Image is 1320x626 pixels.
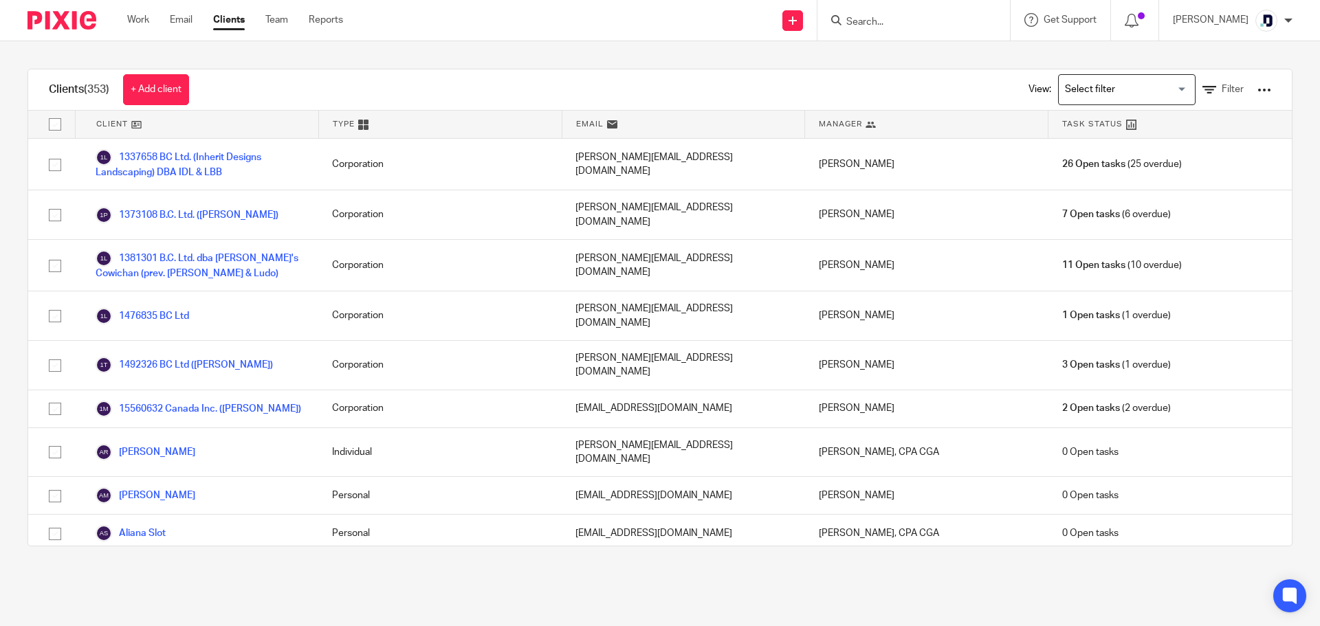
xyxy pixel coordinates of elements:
[96,207,112,223] img: svg%3E
[562,477,805,514] div: [EMAIL_ADDRESS][DOMAIN_NAME]
[1062,358,1171,372] span: (1 overdue)
[309,13,343,27] a: Reports
[1044,15,1097,25] span: Get Support
[805,139,1048,190] div: [PERSON_NAME]
[84,84,109,95] span: (353)
[96,118,128,130] span: Client
[562,139,805,190] div: [PERSON_NAME][EMAIL_ADDRESS][DOMAIN_NAME]
[1062,208,1120,221] span: 7 Open tasks
[562,390,805,427] div: [EMAIL_ADDRESS][DOMAIN_NAME]
[318,428,562,477] div: Individual
[42,111,68,137] input: Select all
[96,149,112,166] img: svg%3E
[96,207,278,223] a: 1373108 B.C. Ltd. ([PERSON_NAME])
[96,487,195,504] a: [PERSON_NAME]
[1062,526,1119,540] span: 0 Open tasks
[96,525,166,541] a: Aliana Slot
[1062,401,1120,415] span: 2 Open tasks
[265,13,288,27] a: Team
[333,118,355,130] span: Type
[562,341,805,390] div: [PERSON_NAME][EMAIL_ADDRESS][DOMAIN_NAME]
[96,487,112,504] img: svg%3E
[1062,258,1125,272] span: 11 Open tasks
[1062,445,1119,459] span: 0 Open tasks
[1058,74,1196,105] div: Search for option
[1062,489,1119,502] span: 0 Open tasks
[805,291,1048,340] div: [PERSON_NAME]
[318,341,562,390] div: Corporation
[1062,157,1125,171] span: 26 Open tasks
[318,390,562,427] div: Corporation
[318,477,562,514] div: Personal
[96,308,112,324] img: svg%3E
[1173,13,1248,27] p: [PERSON_NAME]
[562,240,805,291] div: [PERSON_NAME][EMAIL_ADDRESS][DOMAIN_NAME]
[1062,358,1120,372] span: 3 Open tasks
[123,74,189,105] a: + Add client
[1062,118,1123,130] span: Task Status
[1062,309,1171,322] span: (1 overdue)
[1062,258,1182,272] span: (10 overdue)
[1062,157,1182,171] span: (25 overdue)
[318,291,562,340] div: Corporation
[96,444,195,460] a: [PERSON_NAME]
[1062,401,1171,415] span: (2 overdue)
[96,401,301,417] a: 15560632 Canada Inc. ([PERSON_NAME])
[1008,69,1271,110] div: View:
[845,16,969,29] input: Search
[805,190,1048,239] div: [PERSON_NAME]
[96,250,112,267] img: svg%3E
[805,390,1048,427] div: [PERSON_NAME]
[96,149,305,179] a: 1337658 BC Ltd. (Inherit Designs Landscaping) DBA IDL & LBB
[170,13,192,27] a: Email
[1222,85,1244,94] span: Filter
[1060,78,1187,102] input: Search for option
[96,525,112,541] img: svg%3E
[562,190,805,239] div: [PERSON_NAME][EMAIL_ADDRESS][DOMAIN_NAME]
[27,11,96,30] img: Pixie
[576,118,604,130] span: Email
[562,291,805,340] div: [PERSON_NAME][EMAIL_ADDRESS][DOMAIN_NAME]
[562,428,805,477] div: [PERSON_NAME][EMAIL_ADDRESS][DOMAIN_NAME]
[96,250,305,280] a: 1381301 B.C. Ltd. dba [PERSON_NAME]'s Cowichan (prev. [PERSON_NAME] & Ludo)
[49,82,109,97] h1: Clients
[318,190,562,239] div: Corporation
[318,515,562,552] div: Personal
[127,13,149,27] a: Work
[213,13,245,27] a: Clients
[1255,10,1277,32] img: deximal_460x460_FB_Twitter.png
[96,401,112,417] img: svg%3E
[1062,208,1171,221] span: (6 overdue)
[318,240,562,291] div: Corporation
[96,357,112,373] img: svg%3E
[819,118,862,130] span: Manager
[805,240,1048,291] div: [PERSON_NAME]
[805,341,1048,390] div: [PERSON_NAME]
[1062,309,1120,322] span: 1 Open tasks
[805,477,1048,514] div: [PERSON_NAME]
[96,308,189,324] a: 1476835 BC Ltd
[805,515,1048,552] div: [PERSON_NAME], CPA CGA
[318,139,562,190] div: Corporation
[805,428,1048,477] div: [PERSON_NAME], CPA CGA
[562,515,805,552] div: [EMAIL_ADDRESS][DOMAIN_NAME]
[96,357,273,373] a: 1492326 BC Ltd ([PERSON_NAME])
[96,444,112,460] img: svg%3E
